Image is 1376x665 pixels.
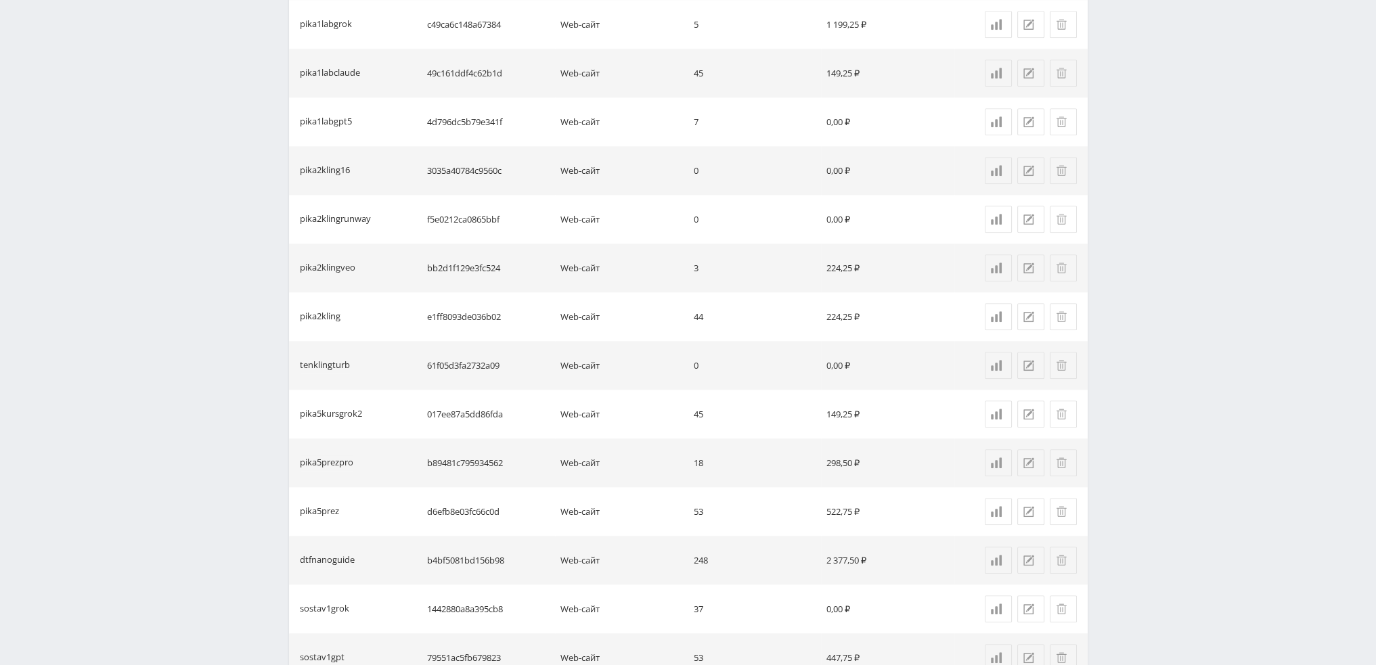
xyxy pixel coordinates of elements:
[985,352,1012,379] a: Статистика
[821,438,954,487] td: 298,50 ₽
[985,498,1012,525] a: Статистика
[985,303,1012,330] a: Статистика
[555,390,688,438] td: Web-сайт
[985,449,1012,476] a: Статистика
[1017,595,1044,622] button: Редактировать
[985,547,1012,574] a: Статистика
[1017,11,1044,38] button: Редактировать
[300,601,349,617] div: sostav1grok
[688,49,821,97] td: 45
[300,66,360,81] div: pika1labclaude
[555,195,688,244] td: Web-сайт
[1017,547,1044,574] button: Редактировать
[1017,400,1044,428] button: Редактировать
[985,254,1012,281] a: Статистика
[422,97,555,146] td: 4d796dc5b79e341f
[422,195,555,244] td: f5e0212ca0865bbf
[821,292,954,341] td: 224,25 ₽
[300,163,350,179] div: pika2kling16
[985,595,1012,622] a: Статистика
[555,146,688,195] td: Web-сайт
[300,553,355,568] div: dtfnanoguide
[1017,352,1044,379] button: Редактировать
[688,487,821,536] td: 53
[985,400,1012,428] a: Статистика
[422,390,555,438] td: 017ee87a5dd86fda
[1050,254,1077,281] button: Удалить
[300,358,350,373] div: tenklingturb
[555,292,688,341] td: Web-сайт
[821,195,954,244] td: 0,00 ₽
[688,390,821,438] td: 45
[985,108,1012,135] a: Статистика
[1017,498,1044,525] button: Редактировать
[688,584,821,633] td: 37
[821,146,954,195] td: 0,00 ₽
[821,536,954,584] td: 2 377,50 ₽
[300,114,352,130] div: pika1labgpt5
[821,487,954,536] td: 522,75 ₽
[422,536,555,584] td: b4bf5081bd156b98
[422,584,555,633] td: 1442880a8a395cb8
[688,292,821,341] td: 44
[1050,400,1077,428] button: Удалить
[821,49,954,97] td: 149,25 ₽
[1050,547,1077,574] button: Удалить
[422,487,555,536] td: d6efb8e03fc66c0d
[688,438,821,487] td: 18
[422,438,555,487] td: b89481c795934562
[985,157,1012,184] a: Статистика
[422,244,555,292] td: bb2d1f129e3fc524
[300,212,371,227] div: pika2klingrunway
[1050,11,1077,38] button: Удалить
[985,206,1012,233] a: Статистика
[821,390,954,438] td: 149,25 ₽
[555,536,688,584] td: Web-сайт
[688,341,821,390] td: 0
[1050,595,1077,622] button: Удалить
[1017,303,1044,330] button: Редактировать
[555,438,688,487] td: Web-сайт
[1050,449,1077,476] button: Удалить
[821,244,954,292] td: 224,25 ₽
[688,146,821,195] td: 0
[821,97,954,146] td: 0,00 ₽
[1050,60,1077,87] button: Удалить
[300,455,353,471] div: pika5prezpro
[1050,498,1077,525] button: Удалить
[1017,254,1044,281] button: Редактировать
[422,341,555,390] td: 61f05d3fa2732a09
[300,17,352,32] div: pika1labgrok
[1050,303,1077,330] button: Удалить
[555,341,688,390] td: Web-сайт
[300,309,340,325] div: pika2kling
[555,97,688,146] td: Web-сайт
[985,11,1012,38] a: Статистика
[985,60,1012,87] a: Статистика
[1050,352,1077,379] button: Удалить
[821,584,954,633] td: 0,00 ₽
[555,584,688,633] td: Web-сайт
[821,341,954,390] td: 0,00 ₽
[1017,157,1044,184] button: Редактировать
[1017,60,1044,87] button: Редактировать
[422,49,555,97] td: 49c161ddf4c62b1d
[1017,449,1044,476] button: Редактировать
[422,146,555,195] td: 3035a40784c9560c
[1017,108,1044,135] button: Редактировать
[422,292,555,341] td: e1ff8093de036b02
[555,487,688,536] td: Web-сайт
[1050,108,1077,135] button: Удалить
[1050,157,1077,184] button: Удалить
[555,244,688,292] td: Web-сайт
[300,504,339,520] div: pika5prez
[688,244,821,292] td: 3
[688,195,821,244] td: 0
[555,49,688,97] td: Web-сайт
[688,536,821,584] td: 248
[300,260,355,276] div: pika2klingveo
[688,97,821,146] td: 7
[1050,206,1077,233] button: Удалить
[1017,206,1044,233] button: Редактировать
[300,407,362,422] div: pika5kursgrok2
